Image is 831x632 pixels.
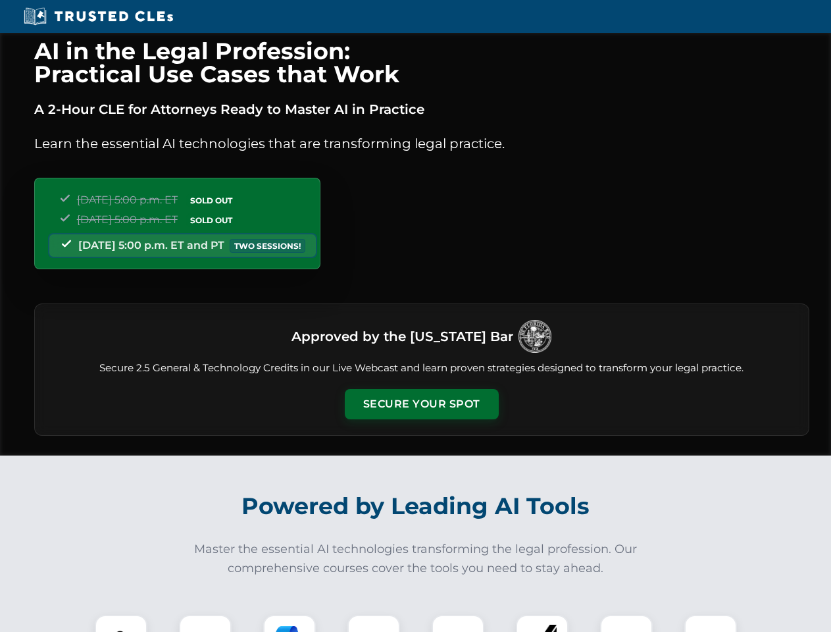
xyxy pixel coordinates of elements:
p: Secure 2.5 General & Technology Credits in our Live Webcast and learn proven strategies designed ... [51,361,793,376]
span: SOLD OUT [186,194,237,207]
h3: Approved by the [US_STATE] Bar [291,325,513,348]
img: Logo [518,320,551,353]
span: [DATE] 5:00 p.m. ET [77,194,178,206]
p: A 2-Hour CLE for Attorneys Ready to Master AI in Practice [34,99,809,120]
p: Learn the essential AI technologies that are transforming legal practice. [34,133,809,154]
button: Secure Your Spot [345,389,499,419]
span: [DATE] 5:00 p.m. ET [77,213,178,226]
h2: Powered by Leading AI Tools [51,483,780,529]
span: SOLD OUT [186,213,237,227]
p: Master the essential AI technologies transforming the legal profession. Our comprehensive courses... [186,540,646,578]
img: Trusted CLEs [20,7,177,26]
h1: AI in the Legal Profession: Practical Use Cases that Work [34,39,809,86]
